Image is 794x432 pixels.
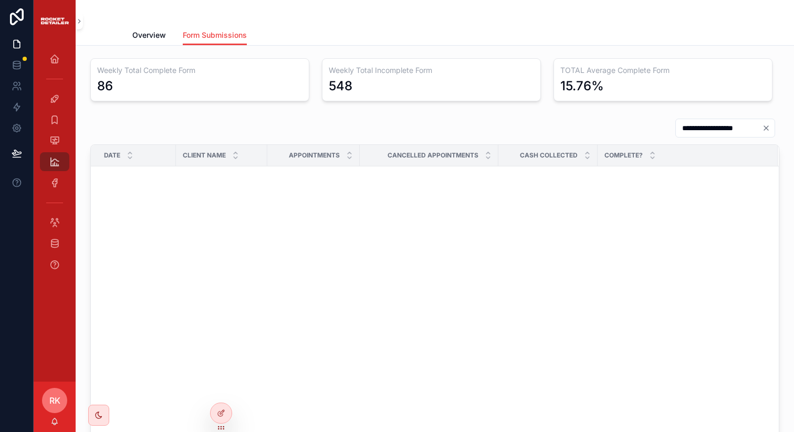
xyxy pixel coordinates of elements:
[183,30,247,40] span: Form Submissions
[329,78,352,94] div: 548
[329,65,534,76] h3: Weekly Total Incomplete Form
[520,151,578,160] span: Cash Collected
[560,65,766,76] h3: TOTAL Average Complete Form
[49,394,60,407] span: RK
[183,151,226,160] span: Client Name
[97,78,113,94] div: 86
[762,124,775,132] button: Clear
[132,26,166,47] a: Overview
[560,78,604,94] div: 15.76%
[289,151,340,160] span: Appointments
[104,151,120,160] span: Date
[132,30,166,40] span: Overview
[604,151,643,160] span: Complete?
[34,42,76,288] div: scrollable content
[183,26,247,46] a: Form Submissions
[388,151,478,160] span: Cancelled Appointments
[40,15,69,27] img: App logo
[97,65,302,76] h3: Weekly Total Complete Form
